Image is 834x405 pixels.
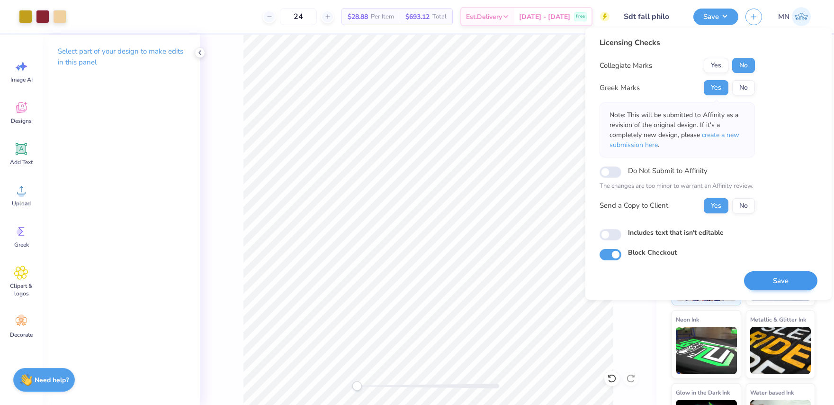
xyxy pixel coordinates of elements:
[610,110,745,150] p: Note: This will be submitted to Affinity as a revision of the original design. If it's a complete...
[10,76,33,83] span: Image AI
[280,8,317,25] input: – –
[617,7,686,26] input: Untitled Design
[676,327,737,374] img: Neon Ink
[576,13,585,20] span: Free
[371,12,394,22] span: Per Item
[704,80,728,95] button: Yes
[432,12,447,22] span: Total
[352,381,362,391] div: Accessibility label
[628,228,724,238] label: Includes text that isn't editable
[732,198,755,213] button: No
[744,271,817,291] button: Save
[704,198,728,213] button: Yes
[676,314,699,324] span: Neon Ink
[405,12,430,22] span: $693.12
[750,327,811,374] img: Metallic & Glitter Ink
[12,200,31,207] span: Upload
[600,83,640,93] div: Greek Marks
[600,60,652,71] div: Collegiate Marks
[750,314,806,324] span: Metallic & Glitter Ink
[774,7,815,26] a: MN
[14,241,29,249] span: Greek
[628,165,708,177] label: Do Not Submit to Affinity
[693,9,738,25] button: Save
[10,331,33,339] span: Decorate
[628,248,677,258] label: Block Checkout
[750,387,794,397] span: Water based Ink
[11,117,32,125] span: Designs
[778,11,789,22] span: MN
[732,58,755,73] button: No
[35,376,69,385] strong: Need help?
[466,12,502,22] span: Est. Delivery
[600,200,668,211] div: Send a Copy to Client
[58,46,185,68] p: Select part of your design to make edits in this panel
[676,387,730,397] span: Glow in the Dark Ink
[10,158,33,166] span: Add Text
[600,182,755,191] p: The changes are too minor to warrant an Affinity review.
[600,37,755,48] div: Licensing Checks
[348,12,368,22] span: $28.88
[519,12,570,22] span: [DATE] - [DATE]
[6,282,37,297] span: Clipart & logos
[732,80,755,95] button: No
[792,7,811,26] img: Mark Navarro
[704,58,728,73] button: Yes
